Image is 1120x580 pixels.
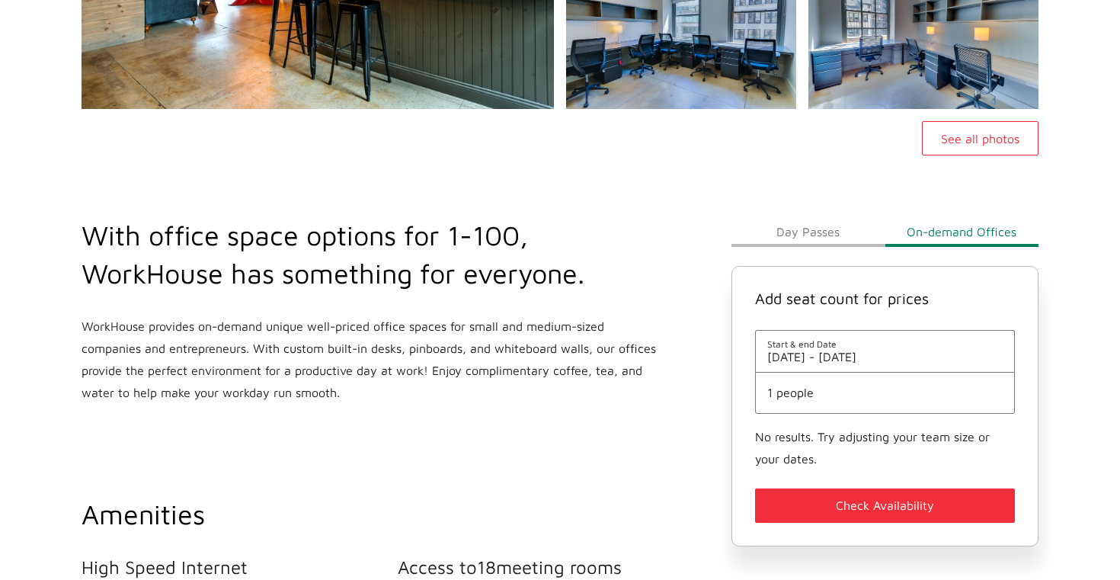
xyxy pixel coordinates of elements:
button: Start & end Date[DATE] - [DATE] [767,338,1003,364]
button: On-demand Offices [885,216,1038,247]
button: Check Availability [755,489,1015,523]
button: Day Passes [731,216,885,247]
span: [DATE] - [DATE] [767,350,1003,364]
h2: With office space options for 1-100, WorkHouse has something for everyone. [82,216,659,293]
small: No results. Try adjusting your team size or your dates. [755,430,990,466]
button: 1 people [767,386,1003,399]
li: High Speed Internet [82,556,398,578]
span: Start & end Date [767,338,1003,350]
li: Access to 18 meeting rooms [398,556,714,578]
p: WorkHouse provides on-demand unique well-priced office spaces for small and medium-sized companie... [82,316,659,404]
h2: Amenities [82,495,713,534]
button: See all photos [922,121,1038,155]
h4: Add seat count for prices [755,290,1015,307]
